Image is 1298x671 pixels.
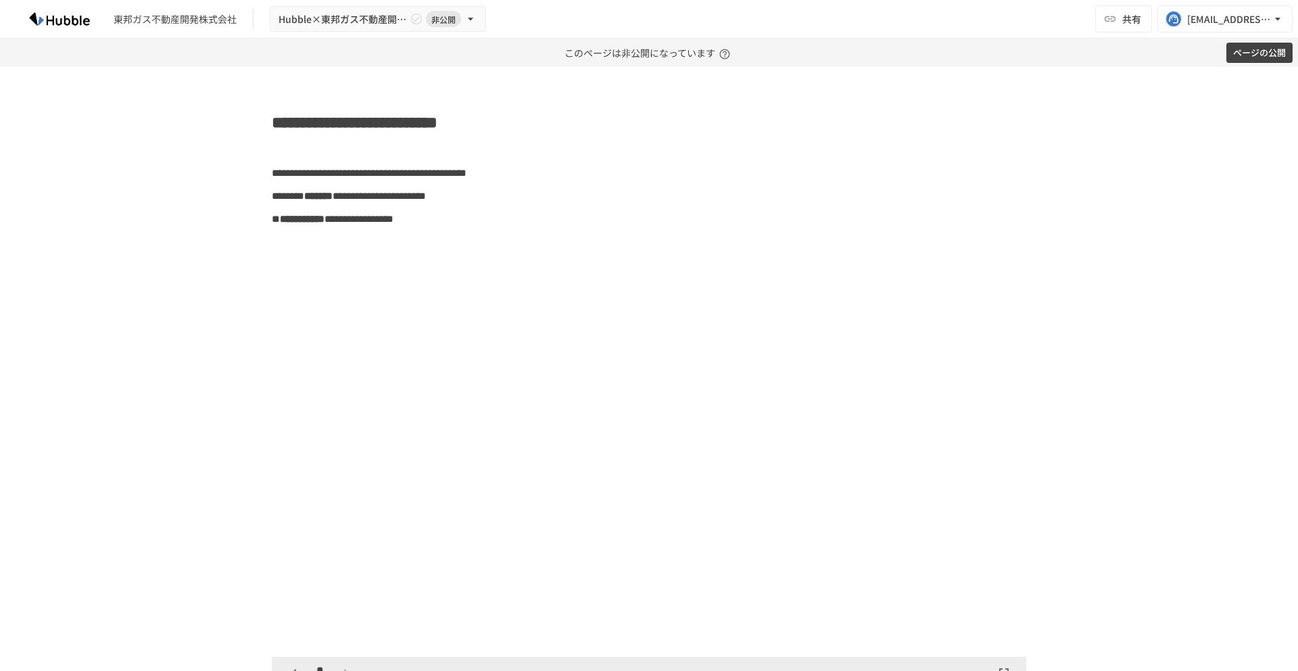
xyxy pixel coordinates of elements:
span: Hubble×東邦ガス不動産開発株式会社様_オンボーディングプロジェクト [279,11,407,28]
button: ページの公開 [1226,43,1293,64]
span: 非公開 [426,12,461,26]
button: Hubble×東邦ガス不動産開発株式会社様_オンボーディングプロジェクト非公開 [270,6,486,32]
div: [EMAIL_ADDRESS][DOMAIN_NAME] [1187,11,1271,28]
button: 共有 [1095,5,1152,32]
span: 共有 [1122,11,1141,26]
img: HzDRNkGCf7KYO4GfwKnzITak6oVsp5RHeZBEM1dQFiQ [16,8,103,30]
p: このページは非公開になっています [564,39,734,67]
button: [EMAIL_ADDRESS][DOMAIN_NAME] [1157,5,1293,32]
div: 東邦ガス不動産開発株式会社 [114,12,237,26]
